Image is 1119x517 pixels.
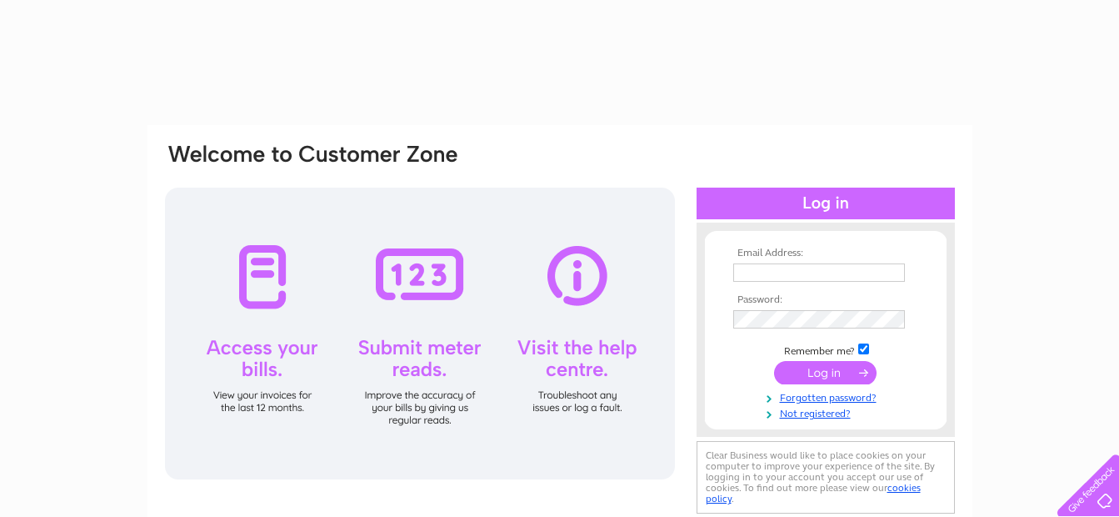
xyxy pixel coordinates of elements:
[706,482,921,504] a: cookies policy
[733,389,922,404] a: Forgotten password?
[697,441,955,514] div: Clear Business would like to place cookies on your computer to improve your experience of the sit...
[733,404,922,420] a: Not registered?
[729,248,922,259] th: Email Address:
[729,341,922,358] td: Remember me?
[774,361,877,384] input: Submit
[729,294,922,306] th: Password:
